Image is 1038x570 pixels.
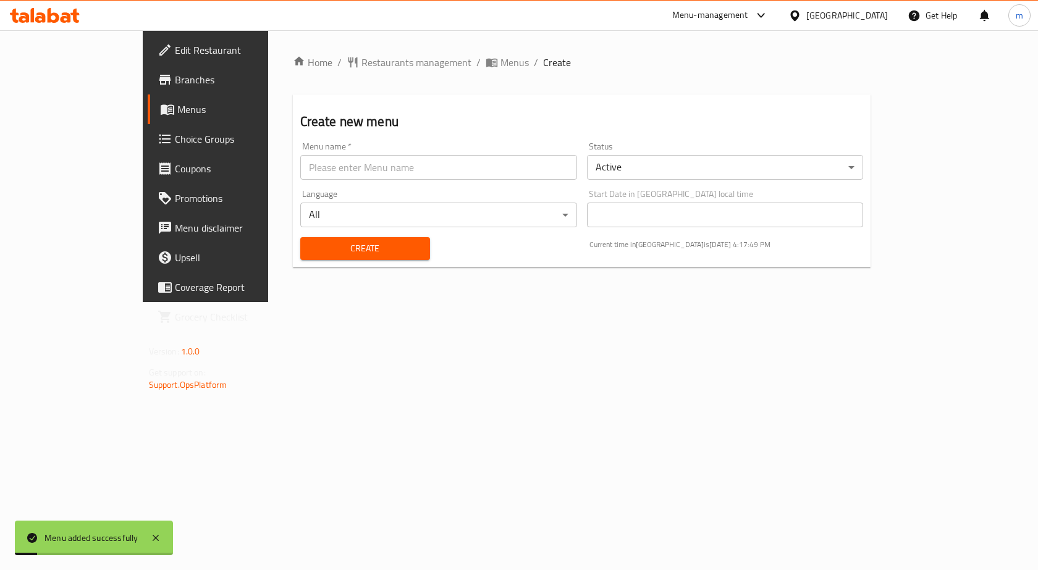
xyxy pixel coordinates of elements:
a: Restaurants management [347,55,471,70]
a: Promotions [148,183,316,213]
a: Menu disclaimer [148,213,316,243]
span: Create [543,55,571,70]
span: Coupons [175,161,306,176]
span: Edit Restaurant [175,43,306,57]
nav: breadcrumb [293,55,871,70]
span: 1.0.0 [181,343,200,359]
div: Menu-management [672,8,748,23]
span: m [1016,9,1023,22]
span: Coverage Report [175,280,306,295]
input: Please enter Menu name [300,155,577,180]
span: Branches [175,72,306,87]
div: All [300,203,577,227]
span: Grocery Checklist [175,309,306,324]
span: Menus [177,102,306,117]
li: / [534,55,538,70]
button: Create [300,237,430,260]
div: Active [587,155,864,180]
span: Upsell [175,250,306,265]
span: Choice Groups [175,132,306,146]
span: Create [310,241,420,256]
div: [GEOGRAPHIC_DATA] [806,9,888,22]
a: Support.OpsPlatform [149,377,227,393]
span: Menus [500,55,529,70]
span: Menu disclaimer [175,220,306,235]
div: Menu added successfully [44,531,138,545]
a: Menus [486,55,529,70]
span: Version: [149,343,179,359]
span: Get support on: [149,364,206,380]
span: Restaurants management [361,55,471,70]
a: Grocery Checklist [148,302,316,332]
a: Upsell [148,243,316,272]
li: / [337,55,342,70]
a: Coupons [148,154,316,183]
a: Choice Groups [148,124,316,154]
span: Promotions [175,191,306,206]
p: Current time in [GEOGRAPHIC_DATA] is [DATE] 4:17:49 PM [589,239,864,250]
a: Menus [148,94,316,124]
li: / [476,55,481,70]
a: Branches [148,65,316,94]
h2: Create new menu [300,112,864,131]
a: Edit Restaurant [148,35,316,65]
a: Coverage Report [148,272,316,302]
